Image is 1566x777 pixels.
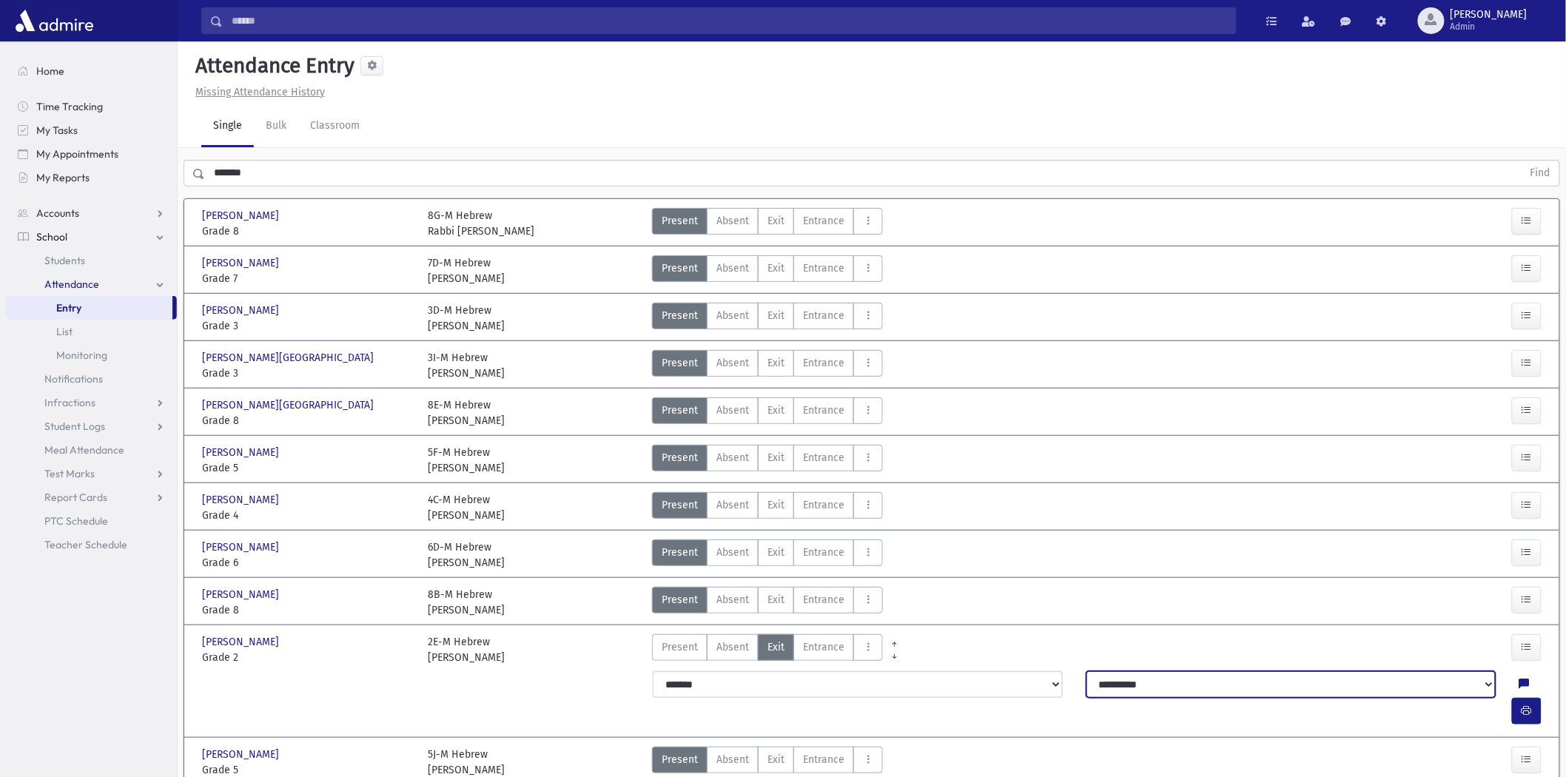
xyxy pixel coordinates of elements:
[36,147,118,161] span: My Appointments
[662,450,698,465] span: Present
[803,260,844,276] span: Entrance
[6,485,177,509] a: Report Cards
[652,539,883,571] div: AttTypes
[662,403,698,418] span: Present
[56,325,73,338] span: List
[803,450,844,465] span: Entrance
[202,460,413,476] span: Grade 5
[202,255,282,271] span: [PERSON_NAME]
[662,355,698,371] span: Present
[428,303,505,334] div: 3D-M Hebrew [PERSON_NAME]
[202,271,413,286] span: Grade 7
[6,272,177,296] a: Attendance
[652,350,883,381] div: AttTypes
[803,213,844,229] span: Entrance
[428,350,505,381] div: 3I-M Hebrew [PERSON_NAME]
[662,213,698,229] span: Present
[56,301,81,314] span: Entry
[767,545,784,560] span: Exit
[6,166,177,189] a: My Reports
[716,355,749,371] span: Absent
[652,445,883,476] div: AttTypes
[223,7,1236,34] input: Search
[6,533,177,556] a: Teacher Schedule
[6,201,177,225] a: Accounts
[662,545,698,560] span: Present
[662,639,698,655] span: Present
[36,171,90,184] span: My Reports
[44,491,107,504] span: Report Cards
[716,450,749,465] span: Absent
[428,208,534,239] div: 8G-M Hebrew Rabbi [PERSON_NAME]
[202,508,413,523] span: Grade 4
[662,752,698,767] span: Present
[44,443,124,457] span: Meal Attendance
[652,492,883,523] div: AttTypes
[202,650,413,665] span: Grade 2
[652,634,883,665] div: AttTypes
[202,555,413,571] span: Grade 6
[36,124,78,137] span: My Tasks
[767,497,784,513] span: Exit
[6,438,177,462] a: Meal Attendance
[767,752,784,767] span: Exit
[428,634,505,665] div: 2E-M Hebrew [PERSON_NAME]
[202,318,413,334] span: Grade 3
[428,492,505,523] div: 4C-M Hebrew [PERSON_NAME]
[6,142,177,166] a: My Appointments
[44,277,99,291] span: Attendance
[6,343,177,367] a: Monitoring
[36,64,64,78] span: Home
[6,509,177,533] a: PTC Schedule
[6,391,177,414] a: Infractions
[428,445,505,476] div: 5F-M Hebrew [PERSON_NAME]
[767,592,784,608] span: Exit
[803,308,844,323] span: Entrance
[1451,9,1528,21] span: [PERSON_NAME]
[6,367,177,391] a: Notifications
[202,587,282,602] span: [PERSON_NAME]
[44,420,105,433] span: Student Logs
[44,538,127,551] span: Teacher Schedule
[202,492,282,508] span: [PERSON_NAME]
[6,462,177,485] a: Test Marks
[6,225,177,249] a: School
[428,539,505,571] div: 6D-M Hebrew [PERSON_NAME]
[36,100,103,113] span: Time Tracking
[767,403,784,418] span: Exit
[716,497,749,513] span: Absent
[803,545,844,560] span: Entrance
[767,260,784,276] span: Exit
[6,296,172,320] a: Entry
[1522,161,1559,186] button: Find
[56,349,107,362] span: Monitoring
[195,86,325,98] u: Missing Attendance History
[6,249,177,272] a: Students
[652,587,883,618] div: AttTypes
[6,414,177,438] a: Student Logs
[767,639,784,655] span: Exit
[716,308,749,323] span: Absent
[652,255,883,286] div: AttTypes
[189,86,325,98] a: Missing Attendance History
[44,514,108,528] span: PTC Schedule
[803,639,844,655] span: Entrance
[298,106,372,147] a: Classroom
[1451,21,1528,33] span: Admin
[716,213,749,229] span: Absent
[202,413,413,428] span: Grade 8
[428,587,505,618] div: 8B-M Hebrew [PERSON_NAME]
[44,396,95,409] span: Infractions
[803,592,844,608] span: Entrance
[716,592,749,608] span: Absent
[716,752,749,767] span: Absent
[36,206,79,220] span: Accounts
[428,397,505,428] div: 8E-M Hebrew [PERSON_NAME]
[428,255,505,286] div: 7D-M Hebrew [PERSON_NAME]
[202,634,282,650] span: [PERSON_NAME]
[202,303,282,318] span: [PERSON_NAME]
[202,397,377,413] span: [PERSON_NAME][GEOGRAPHIC_DATA]
[662,260,698,276] span: Present
[767,308,784,323] span: Exit
[6,320,177,343] a: List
